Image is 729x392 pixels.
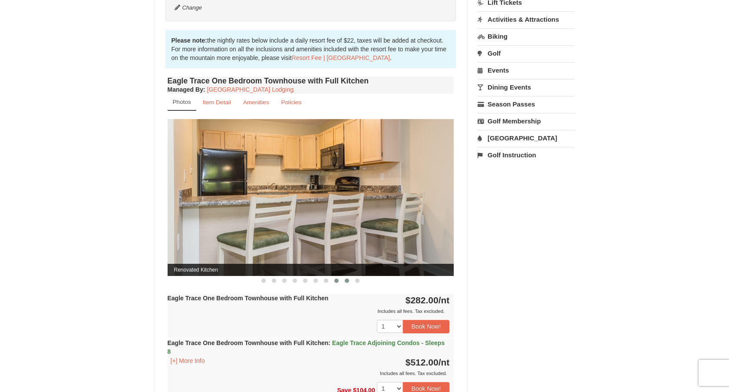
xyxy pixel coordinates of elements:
h4: Eagle Trace One Bedroom Townhouse with Full Kitchen [168,76,454,85]
a: Dining Events [478,79,574,95]
a: Events [478,62,574,78]
span: : [328,339,330,346]
div: Includes all fees. Tax excluded. [168,369,450,378]
strong: : [168,86,205,93]
button: [+] More Info [168,356,208,365]
strong: Eagle Trace One Bedroom Townhouse with Full Kitchen [168,339,445,355]
strong: $282.00 [406,295,450,305]
a: Golf [478,45,574,61]
a: Activities & Attractions [478,11,574,27]
a: Biking [478,28,574,44]
small: Item Detail [203,99,231,106]
small: Policies [281,99,301,106]
div: the nightly rates below include a daily resort fee of $22, taxes will be added at checkout. For m... [165,30,456,68]
small: Photos [173,99,191,105]
a: Resort Fee | [GEOGRAPHIC_DATA] [292,54,390,61]
span: $512.00 [406,357,439,367]
a: Amenities [238,94,275,111]
span: Renovated Kitchen [168,264,454,276]
span: Managed By [168,86,203,93]
button: Change [174,3,203,13]
a: Photos [168,94,196,111]
a: Golf Membership [478,113,574,129]
a: Season Passes [478,96,574,112]
img: Renovated Kitchen [168,119,454,276]
a: [GEOGRAPHIC_DATA] [478,130,574,146]
span: /nt [439,295,450,305]
span: Eagle Trace Adjoining Condos - Sleeps 8 [168,339,445,355]
strong: Eagle Trace One Bedroom Townhouse with Full Kitchen [168,295,329,302]
a: Golf Instruction [478,147,574,163]
a: [GEOGRAPHIC_DATA] Lodging [207,86,294,93]
strong: Please note: [172,37,207,44]
a: Item Detail [197,94,237,111]
small: Amenities [243,99,269,106]
span: /nt [439,357,450,367]
button: Book Now! [403,320,450,333]
a: Policies [275,94,307,111]
div: Includes all fees. Tax excluded. [168,307,450,316]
